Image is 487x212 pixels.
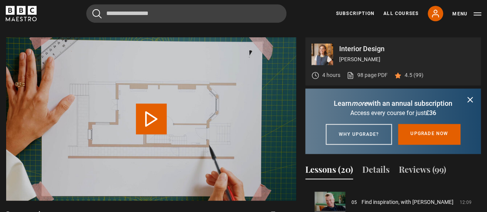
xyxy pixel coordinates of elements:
a: Why upgrade? [326,124,392,145]
a: Subscription [336,10,374,17]
button: Toggle navigation [452,10,481,18]
video-js: Video Player [6,37,296,200]
p: 4 hours [322,71,340,79]
a: All Courses [383,10,418,17]
button: Details [362,163,390,179]
span: £36 [426,109,436,117]
a: 98 page PDF [346,71,388,79]
svg: BBC Maestro [6,6,37,21]
button: Reviews (99) [399,163,446,179]
input: Search [86,4,286,23]
i: more [351,99,368,107]
p: Interior Design [339,45,475,52]
button: Play Lesson Draw your layout [136,103,167,134]
button: Lessons (20) [305,163,353,179]
a: Find inspiration, with [PERSON_NAME] [361,198,454,206]
button: Submit the search query [92,9,102,18]
p: Learn with an annual subscription [315,98,472,109]
a: Upgrade now [398,124,460,145]
p: Access every course for just [315,109,472,118]
p: [PERSON_NAME] [339,55,475,63]
p: 4.5 (99) [405,71,423,79]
